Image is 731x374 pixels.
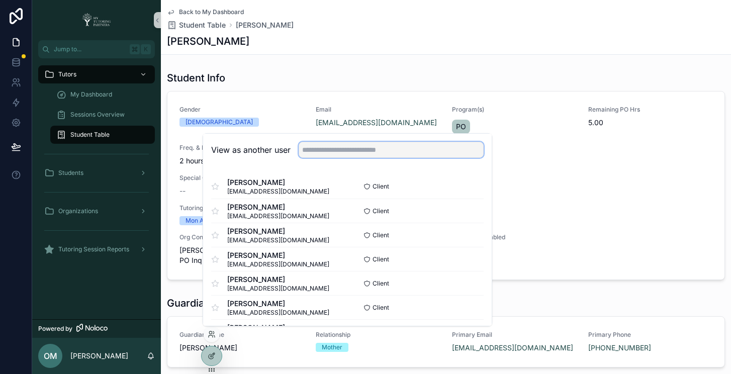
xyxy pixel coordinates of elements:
span: PO [456,122,466,132]
span: -- [179,186,186,196]
a: Tutors [38,65,155,83]
span: Email [316,106,440,114]
a: Student Table [167,20,226,30]
img: App logo [79,12,114,28]
span: Back to My Dashboard [179,8,244,16]
span: Powered by [38,325,72,333]
div: Mother [322,343,342,352]
span: [PERSON_NAME] [227,250,329,260]
span: Tutoring Session Reports [58,245,129,253]
a: Organizations [38,202,155,220]
span: Jump to... [54,45,126,53]
span: Recording Enabled [452,233,576,241]
span: Client [373,255,389,263]
span: [EMAIL_ADDRESS][DOMAIN_NAME] [227,212,329,220]
span: Remaining PO Hrs [588,106,712,114]
span: Guardian Name [179,331,304,339]
span: Primary Phone [588,331,712,339]
p: [PERSON_NAME] [70,351,128,361]
span: [PERSON_NAME] [227,177,329,188]
span: Organizations [58,207,98,215]
span: Gender [179,106,304,114]
span: OM [44,350,57,362]
a: Tutoring Session Reports [38,240,155,258]
h1: Guardian Info [167,296,231,310]
span: Tutors [58,70,76,78]
span: [PERSON_NAME] [227,299,329,309]
div: scrollable content [32,58,161,271]
span: Students [58,169,83,177]
span: [EMAIL_ADDRESS][DOMAIN_NAME] [227,188,329,196]
a: Student Table [50,126,155,144]
a: Powered by [32,319,161,338]
h2: View as another user [211,144,291,156]
span: Org Contact Full Name [179,233,304,241]
span: [PERSON_NAME] [227,202,329,212]
span: Program(s) [452,106,576,114]
a: Students [38,164,155,182]
a: [PERSON_NAME] [236,20,294,30]
span: [PERSON_NAME] [179,343,304,353]
span: [PERSON_NAME] [227,323,329,333]
span: Relationship [316,331,440,339]
span: [EMAIL_ADDRESS][DOMAIN_NAME] [227,260,329,268]
span: [EMAIL_ADDRESS][DOMAIN_NAME] [227,309,329,317]
a: Back to My Dashboard [167,8,244,16]
span: 5.00 [588,118,712,128]
h1: Student Info [167,71,225,85]
a: [EMAIL_ADDRESS][DOMAIN_NAME] [452,343,573,353]
span: 2 hours per week, 1-hour sessions. [179,156,304,166]
h1: [PERSON_NAME] [167,34,249,48]
a: [PHONE_NUMBER] [588,343,651,353]
span: Special Considerations [179,174,712,182]
span: Client [373,279,389,288]
span: K [142,45,150,53]
span: Client [373,231,389,239]
button: Jump to...K [38,40,155,58]
span: Client [373,304,389,312]
span: [PERSON_NAME] [227,226,329,236]
span: [PERSON_NAME], CW PO Inquiries (Dre) [179,245,304,265]
span: Tutoring Availability [179,204,712,212]
a: [EMAIL_ADDRESS][DOMAIN_NAME] [316,118,437,128]
span: Sessions Overview [70,111,125,119]
a: My Dashboard [50,85,155,104]
span: [EMAIL_ADDRESS][DOMAIN_NAME] [227,285,329,293]
span: Client [373,207,389,215]
span: Primary Email [452,331,576,339]
span: Student Table [70,131,110,139]
span: [EMAIL_ADDRESS][DOMAIN_NAME] [227,236,329,244]
span: Client [373,182,389,191]
span: Freq. & Duration [179,144,304,152]
span: My Dashboard [70,90,112,99]
div: Mon AM [186,216,209,225]
span: [PERSON_NAME] [227,274,329,285]
div: [DEMOGRAPHIC_DATA] [186,118,253,127]
span: Student Table [179,20,226,30]
a: Sessions Overview [50,106,155,124]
